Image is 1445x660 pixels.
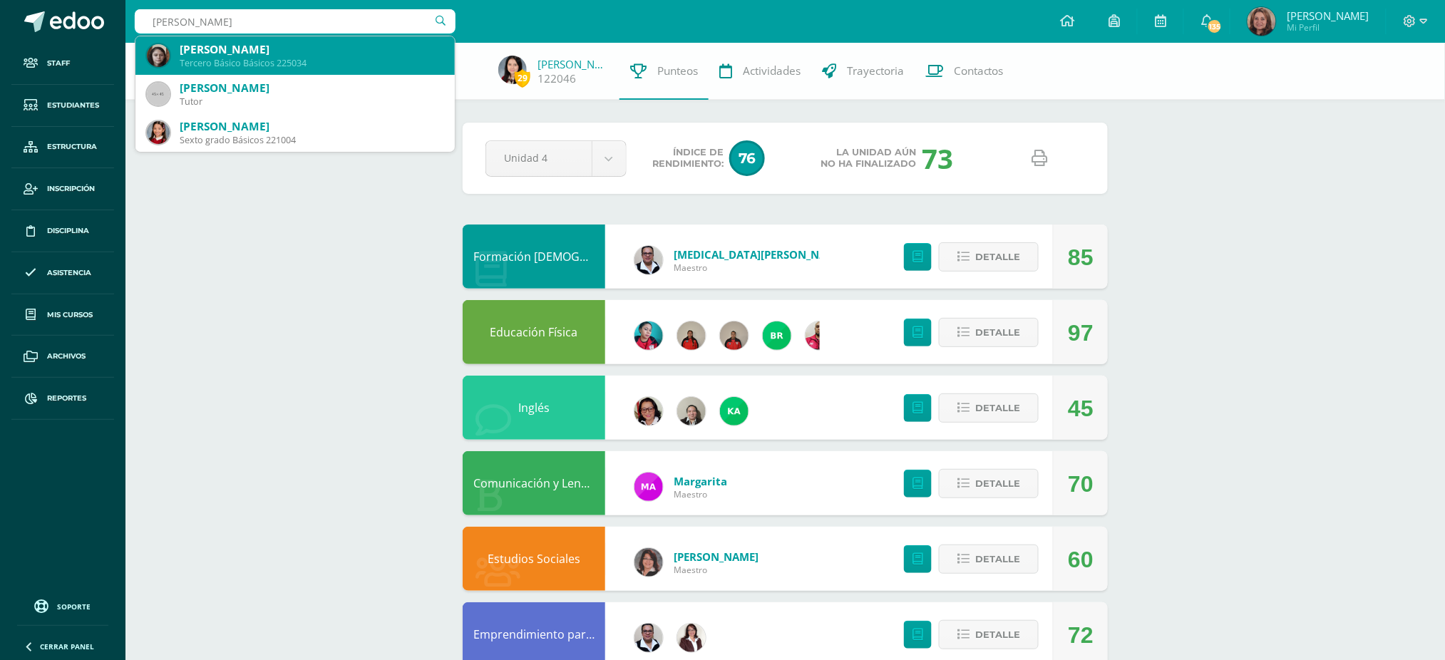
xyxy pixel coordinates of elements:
img: db868cb9cc9438b4167fa9a6e90e350f.png [677,624,706,652]
a: Contactos [915,43,1014,100]
a: Mis cursos [11,294,114,336]
a: Trayectoria [811,43,915,100]
span: Trayectoria [847,63,904,78]
div: Sexto grado Básicos 221004 [180,134,443,146]
span: Maestro [674,262,845,274]
div: Educación Física [463,300,605,364]
div: Inglés [463,376,605,440]
input: Busca un usuario... [135,9,456,33]
span: Índice de Rendimiento: [652,147,724,170]
img: 2ca4f91e2a017358137dd701126cf722.png [634,397,663,426]
div: Formación Cristiana [463,225,605,289]
span: La unidad aún no ha finalizado [821,147,916,170]
div: [PERSON_NAME] [180,42,443,57]
span: 135 [1207,19,1223,34]
img: d4deafe5159184ad8cadd3f58d7b9740.png [677,321,706,350]
button: Detalle [939,318,1039,347]
span: Detalle [975,622,1020,648]
button: Detalle [939,242,1039,272]
div: 70 [1068,452,1094,516]
img: 2b9ad40edd54c2f1af5f41f24ea34807.png [634,624,663,652]
img: b20be52476d037d2dd4fed11a7a31884.png [1248,7,1276,36]
img: 7976fc47626adfddeb45c36bac81a772.png [763,321,791,350]
span: Mis cursos [47,309,93,321]
span: Actividades [743,63,801,78]
span: Contactos [954,63,1004,78]
div: 85 [1068,225,1094,289]
div: 45 [1068,376,1094,440]
button: Detalle [939,545,1039,574]
span: Disciplina [47,225,89,237]
img: 4042270918fd6b5921d0ca12ded71c97.png [634,321,663,350]
img: bc252aad630b640c5333f9b836cf3723.png [147,44,170,67]
span: [PERSON_NAME] [1287,9,1369,23]
span: Detalle [975,546,1020,572]
span: Archivos [47,351,86,362]
span: Detalle [975,470,1020,497]
a: Disciplina [11,210,114,252]
span: Maestro [674,488,727,500]
a: [MEDICAL_DATA][PERSON_NAME] [674,247,845,262]
span: Estudiantes [47,100,99,111]
a: Asistencia [11,252,114,294]
div: 73 [922,140,953,177]
span: Mi Perfil [1287,21,1369,33]
span: Asistencia [47,267,91,279]
div: Comunicación y Lenguaje [463,451,605,515]
img: a64c3460752fcf2c5e8663a69b02fa63.png [720,397,749,426]
img: df865ced3841bf7d29cb8ae74298d689.png [634,548,663,577]
a: Estudiantes [11,85,114,127]
a: Emprendimiento para la Productividad [473,627,683,642]
a: Reportes [11,378,114,420]
a: Estructura [11,127,114,169]
a: Soporte [17,596,108,615]
a: Inglés [518,400,550,416]
a: [PERSON_NAME] [538,57,609,71]
div: Estudios Sociales [463,527,605,591]
img: 525b25e562e1b2fd5211d281b33393db.png [677,397,706,426]
a: Educación Física [490,324,578,340]
div: Tutor [180,96,443,108]
span: Cerrar panel [40,641,94,651]
span: Detalle [975,244,1020,270]
div: Tercero Básico Básicos 225034 [180,57,443,69]
img: c04d1bf3506ede75b745c7c3a7144a0a.png [498,56,527,84]
div: [PERSON_NAME] [180,81,443,96]
a: Estudios Sociales [488,551,580,567]
button: Detalle [939,393,1039,423]
span: Staff [47,58,70,69]
a: Unidad 4 [486,141,626,176]
span: Estructura [47,141,97,153]
img: 45x45 [147,83,170,105]
a: Archivos [11,336,114,378]
img: 139d064777fbe6bf61491abfdba402ef.png [720,321,749,350]
a: Staff [11,43,114,85]
span: Inscripción [47,183,95,195]
span: Unidad 4 [504,141,574,175]
img: 4850dad189723f9e0af153d7102a5026.png [147,121,170,144]
a: Margarita [674,474,727,488]
a: [PERSON_NAME] [674,550,759,564]
span: Detalle [975,395,1020,421]
a: Comunicación y Lenguaje [473,475,610,491]
span: 29 [515,69,530,87]
button: Detalle [939,620,1039,649]
img: 2b9ad40edd54c2f1af5f41f24ea34807.png [634,246,663,274]
div: 97 [1068,301,1094,365]
span: 76 [729,140,765,176]
div: [PERSON_NAME] [180,119,443,134]
a: 122046 [538,71,576,86]
span: Reportes [47,393,86,404]
span: Soporte [58,602,91,612]
span: Detalle [975,319,1020,346]
a: Actividades [709,43,811,100]
span: Maestro [674,564,759,576]
div: 60 [1068,527,1094,592]
button: Detalle [939,469,1039,498]
img: 982169c659605a718bed420dc7862649.png [634,473,663,501]
a: Formación [DEMOGRAPHIC_DATA] [473,249,657,264]
img: 720c24124c15ba549e3e394e132c7bff.png [806,321,834,350]
a: Punteos [619,43,709,100]
span: Punteos [657,63,698,78]
a: Inscripción [11,168,114,210]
